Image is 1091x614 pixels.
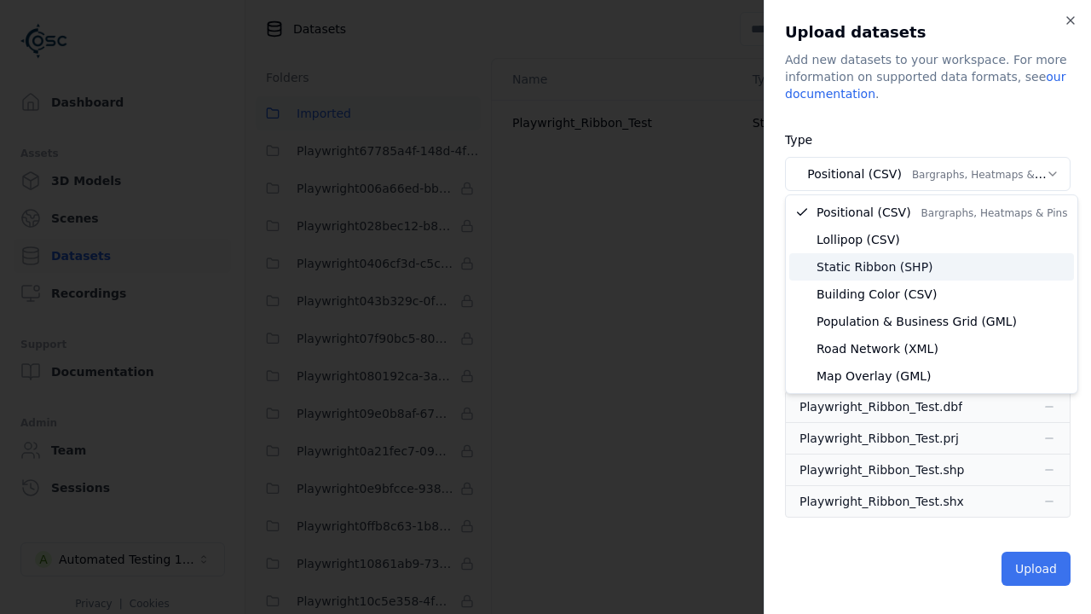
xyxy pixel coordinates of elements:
span: Map Overlay (GML) [817,368,932,385]
span: Positional (CSV) [817,204,1067,221]
span: Population & Business Grid (GML) [817,313,1017,330]
span: Static Ribbon (SHP) [817,258,933,275]
span: Bargraphs, Heatmaps & Pins [921,207,1068,219]
span: Building Color (CSV) [817,286,937,303]
span: Road Network (XML) [817,340,938,357]
span: Lollipop (CSV) [817,231,900,248]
